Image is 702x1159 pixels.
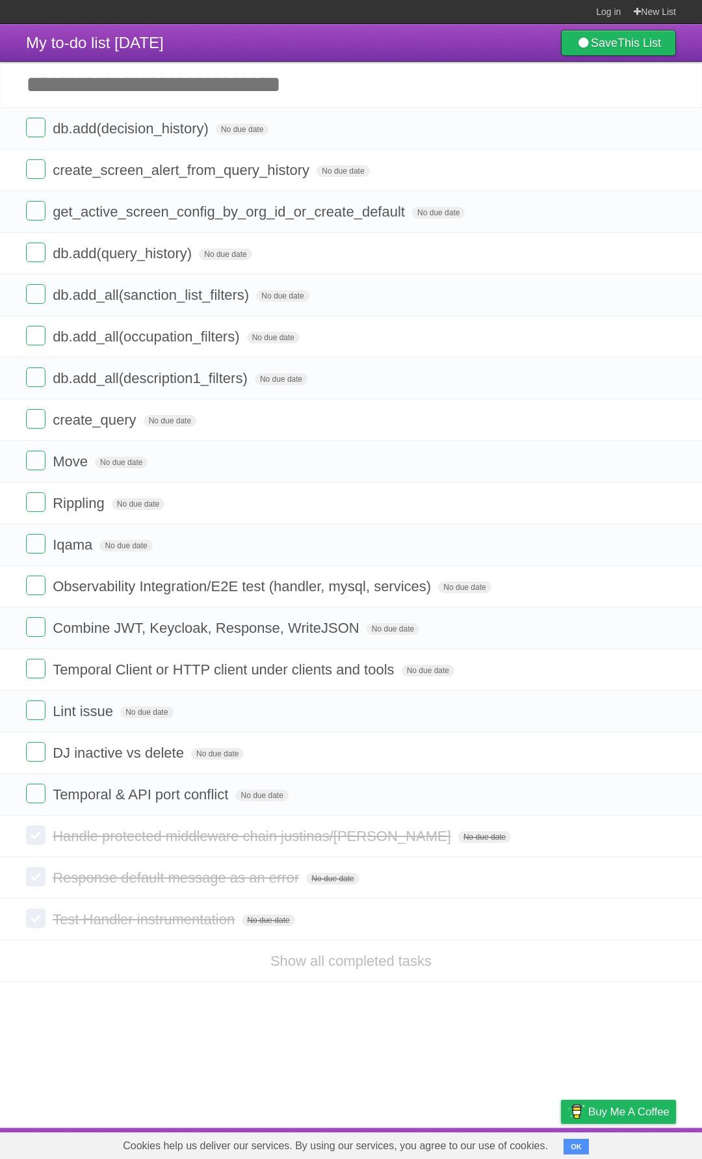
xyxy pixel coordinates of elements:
img: Buy me a coffee [567,1100,585,1123]
label: Done [26,909,45,928]
label: Done [26,118,45,137]
span: DJ inactive vs delete [53,745,187,761]
label: Done [26,700,45,720]
span: No due date [216,124,268,135]
span: db.add(decision_history) [53,120,212,137]
span: db.add(query_history) [53,245,195,261]
label: Done [26,659,45,678]
label: Done [26,825,45,845]
span: Temporal Client or HTTP client under clients and tools [53,661,397,678]
label: Done [26,201,45,220]
label: Done [26,867,45,886]
span: Combine JWT, Keycloak, Response, WriteJSON [53,620,363,636]
span: No due date [120,706,173,718]
span: No due date [112,498,164,510]
span: No due date [412,207,465,219]
span: Cookies help us deliver our services. By using our services, you agree to our use of cookies. [110,1133,561,1159]
span: No due date [367,623,419,635]
span: db.add_all(occupation_filters) [53,328,242,345]
label: Done [26,451,45,470]
a: Developers [431,1131,484,1156]
span: db.add_all(sanction_list_filters) [53,287,252,303]
span: No due date [458,831,511,843]
label: Done [26,742,45,762]
span: Buy me a coffee [588,1100,669,1123]
a: About [388,1131,415,1156]
label: Done [26,284,45,304]
label: Done [26,617,45,637]
b: This List [617,36,661,49]
label: Done [26,492,45,512]
span: get_active_screen_config_by_org_id_or_create_default [53,204,408,220]
label: Done [26,243,45,262]
label: Done [26,326,45,345]
span: My to-do list [DATE] [26,34,164,51]
span: create_query [53,412,139,428]
label: Done [26,534,45,553]
span: Test Handler instrumentation [53,911,238,927]
span: create_screen_alert_from_query_history [53,162,313,178]
span: No due date [317,165,369,177]
label: Done [26,409,45,429]
span: No due date [402,665,454,676]
span: No due date [95,457,148,468]
span: No due date [242,914,294,926]
a: Privacy [544,1131,578,1156]
label: Done [26,367,45,387]
label: Done [26,784,45,803]
span: No due date [255,373,307,385]
span: No due date [247,332,300,343]
button: OK [564,1139,589,1154]
span: No due date [306,873,359,885]
span: No due date [438,581,491,593]
a: Terms [500,1131,528,1156]
span: No due date [256,290,309,302]
span: No due date [191,748,244,760]
span: Rippling [53,495,108,511]
a: SaveThis List [561,30,676,56]
span: Move [53,453,91,470]
span: Handle protected middleware chain justinas/[PERSON_NAME] [53,828,454,844]
span: Observability Integration/E2E test (handler, mysql, services) [53,578,434,594]
span: Response default message as an error [53,870,302,886]
span: No due date [99,540,152,552]
span: No due date [235,790,288,801]
a: Suggest a feature [594,1131,676,1156]
a: Show all completed tasks [270,953,432,969]
a: Buy me a coffee [561,1100,676,1124]
span: No due date [199,248,252,260]
label: Done [26,159,45,179]
span: Iqama [53,537,96,553]
label: Done [26,576,45,595]
span: Temporal & API port conflict [53,786,231,803]
span: db.add_all(description1_filters) [53,370,251,386]
span: No due date [144,415,196,427]
span: Lint issue [53,703,116,719]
